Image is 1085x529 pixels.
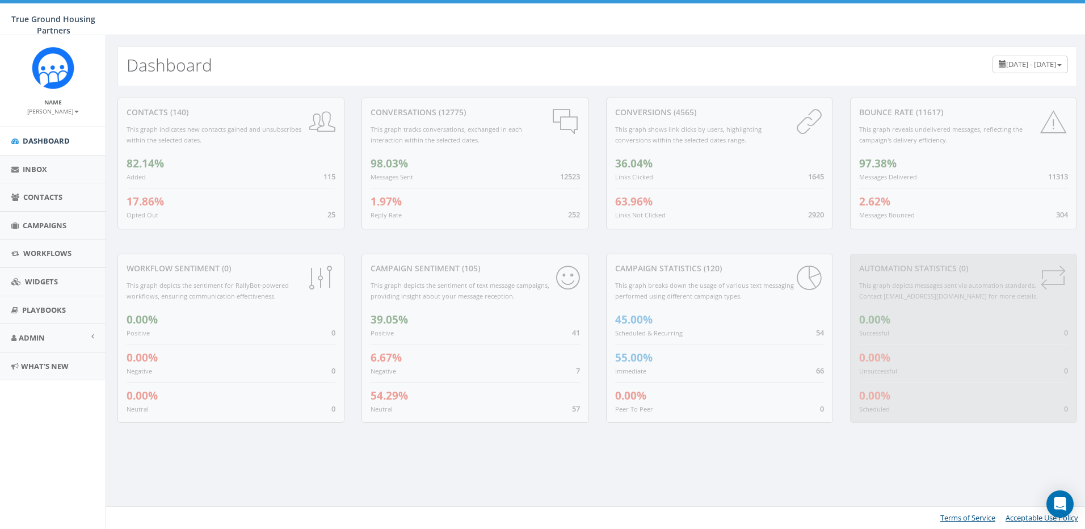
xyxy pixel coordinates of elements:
[331,404,335,414] span: 0
[859,156,897,171] span: 97.38%
[615,125,762,144] small: This graph shows link clicks by users, highlighting conversions within the selected dates range.
[371,173,413,181] small: Messages Sent
[859,125,1023,144] small: This graph reveals undelivered messages, reflecting the campaign's delivery efficiency.
[859,329,889,337] small: Successful
[615,329,683,337] small: Scheduled & Recurring
[957,263,968,274] span: (0)
[127,173,146,181] small: Added
[1006,59,1056,69] span: [DATE] - [DATE]
[615,263,824,274] div: Campaign Statistics
[1048,171,1068,182] span: 11313
[23,192,62,202] span: Contacts
[371,350,402,365] span: 6.67%
[1006,513,1078,523] a: Acceptable Use Policy
[371,388,408,403] span: 54.29%
[127,56,212,74] h2: Dashboard
[23,220,66,230] span: Campaigns
[671,107,696,117] span: (4565)
[859,211,915,219] small: Messages Bounced
[1064,366,1068,376] span: 0
[371,125,522,144] small: This graph tracks conversations, exchanged in each interaction within the selected dates.
[572,328,580,338] span: 41
[371,263,579,274] div: Campaign Sentiment
[32,47,74,89] img: Rally_Corp_Logo_1.png
[859,281,1038,300] small: This graph depicts messages sent via automation standards. Contact [EMAIL_ADDRESS][DOMAIN_NAME] f...
[460,263,480,274] span: (105)
[615,350,653,365] span: 55.00%
[940,513,995,523] a: Terms of Service
[859,388,890,403] span: 0.00%
[23,164,47,174] span: Inbox
[127,211,158,219] small: Opted Out
[615,367,646,375] small: Immediate
[615,107,824,118] div: conversions
[701,263,722,274] span: (120)
[859,194,890,209] span: 2.62%
[168,107,188,117] span: (140)
[615,388,646,403] span: 0.00%
[859,312,890,327] span: 0.00%
[859,405,890,413] small: Scheduled
[371,312,408,327] span: 39.05%
[615,281,794,300] small: This graph breaks down the usage of various text messaging performed using different campaign types.
[23,136,70,146] span: Dashboard
[21,361,69,371] span: What's New
[23,248,72,258] span: Workflows
[19,333,45,343] span: Admin
[808,209,824,220] span: 2920
[560,171,580,182] span: 12523
[220,263,231,274] span: (0)
[127,329,150,337] small: Positive
[859,350,890,365] span: 0.00%
[22,305,66,315] span: Playbooks
[615,211,666,219] small: Links Not Clicked
[371,281,549,300] small: This graph depicts the sentiment of text message campaigns, providing insight about your message ...
[1064,404,1068,414] span: 0
[127,281,289,300] small: This graph depicts the sentiment for RallyBot-powered workflows, ensuring communication effective...
[371,211,402,219] small: Reply Rate
[127,350,158,365] span: 0.00%
[27,106,79,116] a: [PERSON_NAME]
[127,194,164,209] span: 17.86%
[615,405,653,413] small: Peer To Peer
[859,263,1068,274] div: Automation Statistics
[820,404,824,414] span: 0
[371,367,396,375] small: Negative
[127,263,335,274] div: Workflow Sentiment
[127,405,149,413] small: Neutral
[859,107,1068,118] div: Bounce Rate
[25,276,58,287] span: Widgets
[615,156,653,171] span: 36.04%
[1056,209,1068,220] span: 304
[44,98,62,106] small: Name
[615,194,653,209] span: 63.96%
[371,194,402,209] span: 1.97%
[27,107,79,115] small: [PERSON_NAME]
[816,328,824,338] span: 54
[568,209,580,220] span: 252
[127,367,152,375] small: Negative
[1046,490,1074,518] div: Open Intercom Messenger
[127,312,158,327] span: 0.00%
[371,329,394,337] small: Positive
[436,107,466,117] span: (12775)
[615,173,653,181] small: Links Clicked
[331,366,335,376] span: 0
[576,366,580,376] span: 7
[127,125,301,144] small: This graph indicates new contacts gained and unsubscribes within the selected dates.
[371,156,408,171] span: 98.03%
[572,404,580,414] span: 57
[327,209,335,220] span: 25
[859,367,897,375] small: Unsuccessful
[914,107,943,117] span: (11617)
[816,366,824,376] span: 66
[127,107,335,118] div: contacts
[127,156,164,171] span: 82.14%
[615,312,653,327] span: 45.00%
[371,405,393,413] small: Neutral
[127,388,158,403] span: 0.00%
[371,107,579,118] div: conversations
[331,328,335,338] span: 0
[859,173,917,181] small: Messages Delivered
[1064,328,1068,338] span: 0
